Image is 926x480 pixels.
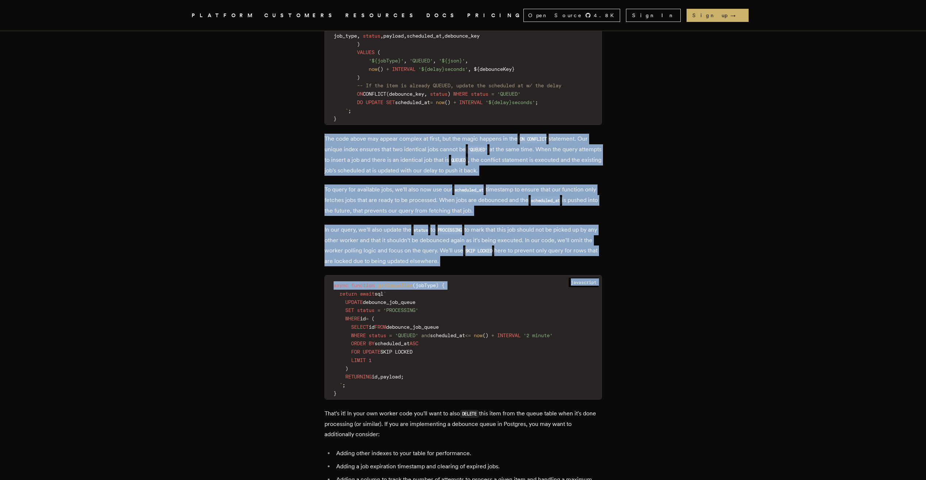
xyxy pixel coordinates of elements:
[389,332,392,338] span: =
[421,66,427,72] span: ${
[395,332,418,338] span: 'QUEUED'
[474,66,480,72] span: ${
[324,408,602,439] p: That's it! In your own worker code you'll want to also this item from the queue table when it's d...
[374,324,386,330] span: FROM
[445,66,468,72] span: seconds'
[528,12,582,19] span: Open Source
[462,58,465,64] span: '
[430,91,447,97] span: status
[523,332,553,338] span: '2 minute'
[594,12,618,19] span: 4.8 K
[334,282,348,288] span: async
[442,66,445,72] span: }
[360,291,374,297] span: await
[192,11,255,20] button: PLATFORM
[392,66,415,72] span: INTERVAL
[377,374,380,380] span: ,
[366,99,383,105] span: UPDATE
[410,340,418,346] span: ASC
[357,49,374,55] span: VALUES
[380,374,401,380] span: payload
[418,66,421,72] span: '
[324,225,602,266] p: In our query, we'll also update the to to mark that this job should not be picked up by any other...
[386,66,389,72] span: +
[372,316,374,321] span: (
[491,91,494,97] span: =
[374,291,383,297] span: sql
[345,11,418,20] button: RESOURCES
[348,108,351,114] span: ;
[369,324,374,330] span: id
[334,391,337,396] span: }
[436,99,445,105] span: now
[411,226,430,234] code: status
[342,382,345,388] span: ;
[453,91,468,97] span: WHERE
[730,12,743,19] span: →
[401,374,404,380] span: ;
[407,33,442,39] span: scheduled_at
[374,340,410,346] span: scheduled_at
[351,357,366,363] span: LIMIT
[485,99,488,105] span: '
[380,66,383,72] span: )
[412,282,415,288] span: (
[401,58,404,64] span: '
[433,58,436,64] span: ,
[380,349,412,355] span: SKIP LOCKED
[460,410,479,418] code: DELETE
[351,332,366,338] span: WHERE
[377,66,380,72] span: (
[357,75,360,80] span: )
[389,91,424,97] span: debounce_key
[447,91,450,97] span: )
[424,91,427,97] span: ,
[372,374,377,380] span: id
[494,99,509,105] span: delay
[439,58,442,64] span: '
[383,307,418,313] span: 'PROCESSING'
[687,9,749,22] a: Sign up
[404,33,407,39] span: ,
[339,291,357,297] span: return
[509,99,512,105] span: }
[377,58,398,64] span: jobType
[363,349,380,355] span: UPDATE
[463,247,495,255] code: SKIP LOCKED
[357,41,360,47] span: )
[535,99,538,105] span: ;
[357,91,363,97] span: ON
[351,340,366,346] span: ORDER
[369,66,377,72] span: now
[483,332,485,338] span: (
[360,316,366,321] span: id
[372,58,377,64] span: ${
[442,58,447,64] span: ${
[345,374,372,380] span: RETURNING
[357,99,363,105] span: DO
[480,66,512,72] span: debounceKey
[345,108,348,114] span: `
[398,58,401,64] span: }
[380,33,383,39] span: ,
[345,299,363,305] span: UPDATE
[264,11,337,20] a: CUSTOMERS
[363,91,386,97] span: CONFLICT
[351,324,369,330] span: SELECT
[345,307,354,313] span: SET
[497,332,520,338] span: INTERVAL
[512,99,535,105] span: seconds'
[334,448,602,458] li: Adding other indexes to your table for performance.
[447,58,459,64] span: json
[421,332,430,338] span: and
[386,91,389,97] span: (
[449,156,468,164] code: QUEUED
[357,83,561,88] span: -- If the item is already QUEUED, update the scheduled at w/ the delay
[447,99,450,105] span: )
[410,58,433,64] span: 'QUEUED'
[468,66,471,72] span: ,
[334,33,357,39] span: job_type
[357,33,360,39] span: ,
[351,349,360,355] span: FOR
